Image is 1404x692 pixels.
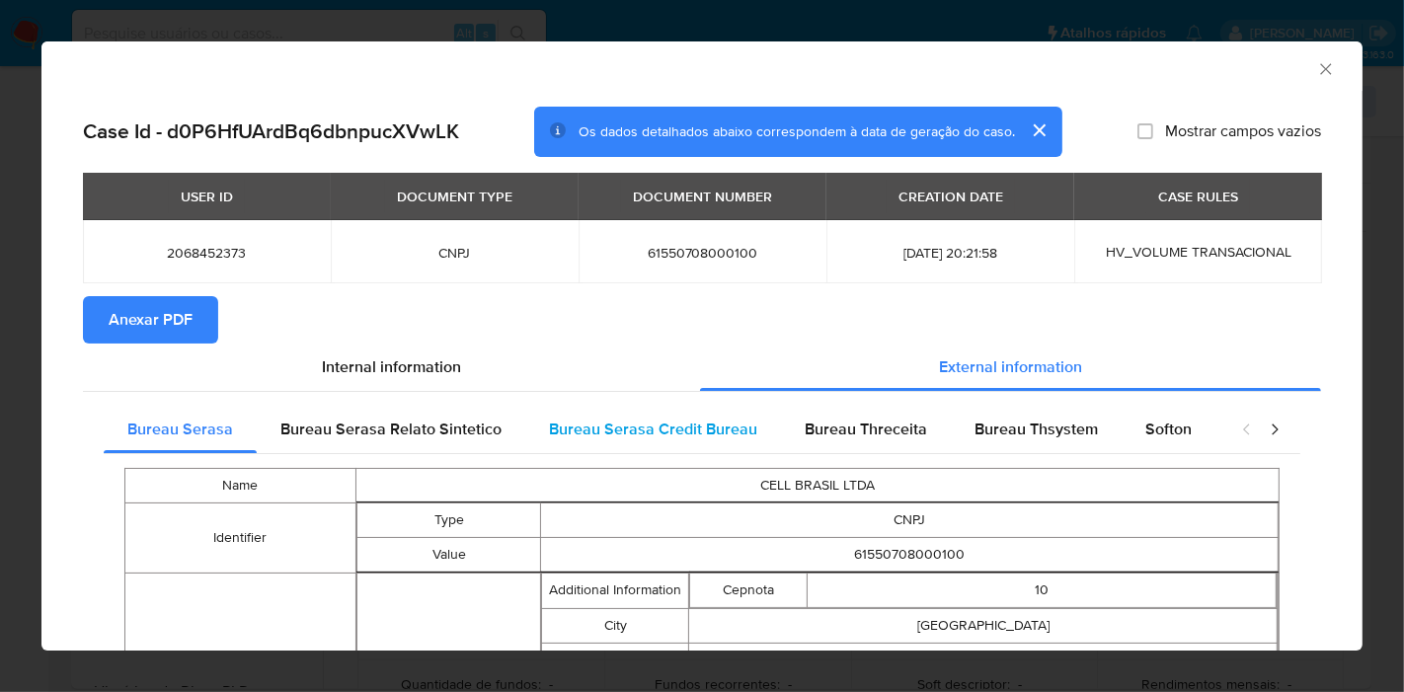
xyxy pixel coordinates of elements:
[356,502,541,537] td: Type
[1137,123,1153,139] input: Mostrar campos vazios
[542,573,689,608] td: Additional Information
[125,502,356,573] td: Identifier
[354,244,555,262] span: CNPJ
[1145,418,1192,440] span: Softon
[109,298,193,342] span: Anexar PDF
[689,643,1278,677] td: [GEOGRAPHIC_DATA]
[280,418,502,440] span: Bureau Serasa Relato Sintetico
[125,468,356,502] td: Name
[808,573,1277,607] td: 10
[850,244,1051,262] span: [DATE] 20:21:58
[805,418,927,440] span: Bureau Threceita
[1015,107,1062,154] button: cerrar
[541,537,1279,572] td: 61550708000100
[107,244,307,262] span: 2068452373
[541,502,1279,537] td: CNPJ
[83,344,1321,391] div: Detailed info
[356,537,541,572] td: Value
[602,244,803,262] span: 61550708000100
[542,643,689,677] td: Street Address
[579,121,1015,141] span: Os dados detalhados abaixo correspondem à data de geração do caso.
[887,180,1015,213] div: CREATION DATE
[1165,121,1321,141] span: Mostrar campos vazios
[542,608,689,643] td: City
[1146,180,1250,213] div: CASE RULES
[549,418,757,440] span: Bureau Serasa Credit Bureau
[621,180,784,213] div: DOCUMENT NUMBER
[83,296,218,344] button: Anexar PDF
[104,406,1221,453] div: Detailed external info
[1106,242,1291,262] span: HV_VOLUME TRANSACIONAL
[127,418,233,440] span: Bureau Serasa
[690,573,808,607] td: Cepnota
[689,608,1278,643] td: [GEOGRAPHIC_DATA]
[975,418,1098,440] span: Bureau Thsystem
[83,118,459,144] h2: Case Id - d0P6HfUArdBq6dbnpucXVwLK
[1316,59,1334,77] button: Fechar a janela
[169,180,245,213] div: USER ID
[385,180,524,213] div: DOCUMENT TYPE
[939,355,1082,378] span: External information
[41,41,1363,651] div: closure-recommendation-modal
[322,355,461,378] span: Internal information
[355,468,1279,502] td: CELL BRASIL LTDA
